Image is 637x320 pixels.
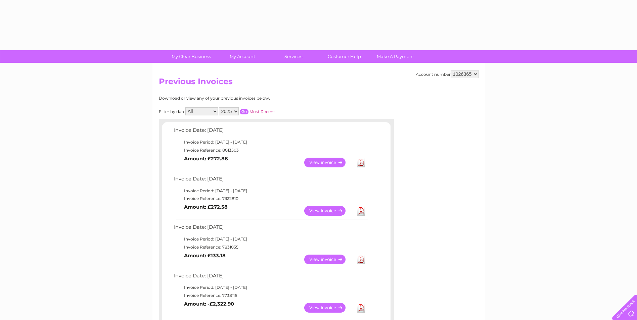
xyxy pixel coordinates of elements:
[304,255,354,264] a: View
[266,50,321,63] a: Services
[172,146,369,154] td: Invoice Reference: 8013503
[172,187,369,195] td: Invoice Period: [DATE] - [DATE]
[159,77,479,90] h2: Previous Invoices
[184,301,234,307] b: Amount: -£2,322.90
[172,195,369,203] td: Invoice Reference: 7922810
[304,303,354,313] a: View
[368,50,423,63] a: Make A Payment
[172,174,369,187] td: Invoice Date: [DATE]
[184,253,226,259] b: Amount: £133.18
[317,50,372,63] a: Customer Help
[357,255,365,264] a: Download
[357,303,365,313] a: Download
[172,243,369,251] td: Invoice Reference: 7831055
[172,126,369,138] td: Invoice Date: [DATE]
[172,235,369,243] td: Invoice Period: [DATE] - [DATE]
[416,70,479,78] div: Account number
[172,223,369,235] td: Invoice Date: [DATE]
[357,206,365,216] a: Download
[184,204,228,210] b: Amount: £272.58
[184,156,228,162] b: Amount: £272.88
[215,50,270,63] a: My Account
[172,271,369,284] td: Invoice Date: [DATE]
[304,206,354,216] a: View
[159,107,335,115] div: Filter by date
[172,291,369,300] td: Invoice Reference: 7738116
[164,50,219,63] a: My Clear Business
[159,96,335,101] div: Download or view any of your previous invoices below.
[172,138,369,146] td: Invoice Period: [DATE] - [DATE]
[172,283,369,291] td: Invoice Period: [DATE] - [DATE]
[304,158,354,167] a: View
[357,158,365,167] a: Download
[249,109,275,114] a: Most Recent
